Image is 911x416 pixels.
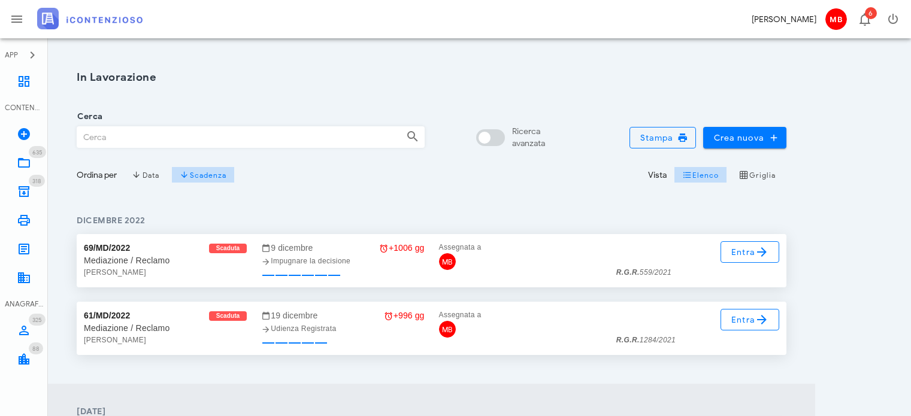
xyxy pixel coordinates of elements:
[379,241,425,254] div: +1006 gg
[216,311,240,321] span: Scaduta
[439,321,456,338] span: MB
[5,102,43,113] div: CONTENZIOSO
[84,322,247,334] div: Mediazione / Reclamo
[74,111,102,123] label: Cerca
[512,126,545,150] div: Ricerca avanzata
[37,8,143,29] img: logo-text-2x.png
[825,8,847,30] span: MB
[29,175,45,187] span: Distintivo
[721,241,780,263] a: Entra
[731,312,770,327] span: Entra
[739,170,776,180] span: Griglia
[32,345,40,353] span: 88
[77,69,786,86] h1: In Lavorazione
[32,177,41,185] span: 318
[216,244,240,253] span: Scaduta
[682,170,719,180] span: Elenco
[261,255,424,267] div: Impugnare la decisione
[721,309,780,330] a: Entra
[439,253,456,270] span: MB
[261,241,424,254] div: 9 dicembre
[616,268,640,277] strong: R.G.R.
[640,132,686,143] span: Stampa
[261,309,424,322] div: 19 dicembre
[77,214,786,227] h4: dicembre 2022
[713,132,777,143] span: Crea nuova
[616,334,676,346] div: 1284/2021
[703,127,786,148] button: Crea nuova
[124,166,167,183] button: Data
[77,169,117,181] div: Ordina per
[29,314,46,326] span: Distintivo
[731,245,770,259] span: Entra
[84,266,247,278] div: [PERSON_NAME]
[384,309,425,322] div: +996 gg
[616,336,640,344] strong: R.G.R.
[850,5,879,34] button: Distintivo
[439,241,602,253] div: Assegnata a
[32,148,43,156] span: 635
[752,13,816,26] div: [PERSON_NAME]
[439,309,602,321] div: Assegnata a
[172,166,235,183] button: Scadenza
[261,323,424,335] div: Udienza Registrata
[616,266,671,278] div: 559/2021
[865,7,877,19] span: Distintivo
[732,166,784,183] button: Griglia
[32,316,42,324] span: 325
[674,166,727,183] button: Elenco
[180,170,227,180] span: Scadenza
[29,342,43,354] span: Distintivo
[84,254,247,266] div: Mediazione / Reclamo
[84,309,130,322] div: 61/MD/2022
[84,334,247,346] div: [PERSON_NAME]
[132,170,159,180] span: Data
[5,299,43,309] div: ANAGRAFICA
[84,241,130,254] div: 69/MD/2022
[629,127,697,148] button: Stampa
[821,5,850,34] button: MB
[77,127,397,147] input: Cerca
[648,169,667,181] div: Vista
[29,146,46,158] span: Distintivo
